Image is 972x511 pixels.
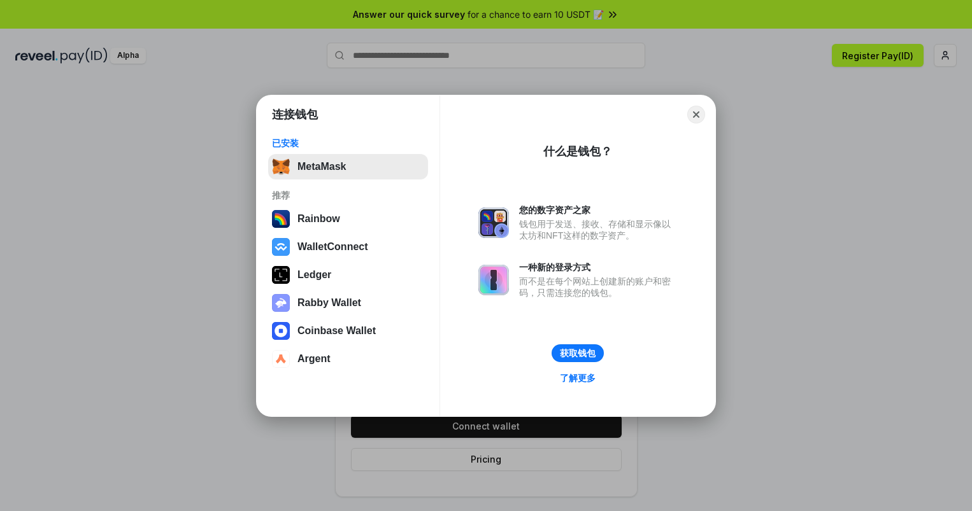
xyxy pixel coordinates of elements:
button: Ledger [268,262,428,288]
img: svg+xml,%3Csvg%20xmlns%3D%22http%3A%2F%2Fwww.w3.org%2F2000%2Fsvg%22%20width%3D%2228%22%20height%3... [272,266,290,284]
div: 钱包用于发送、接收、存储和显示像以太坊和NFT这样的数字资产。 [519,218,677,241]
div: 了解更多 [560,372,596,384]
div: 您的数字资产之家 [519,204,677,216]
div: Coinbase Wallet [297,325,376,337]
button: 获取钱包 [552,344,604,362]
img: svg+xml,%3Csvg%20xmlns%3D%22http%3A%2F%2Fwww.w3.org%2F2000%2Fsvg%22%20fill%3D%22none%22%20viewBox... [478,207,509,238]
img: svg+xml,%3Csvg%20width%3D%2228%22%20height%3D%2228%22%20viewBox%3D%220%200%2028%2028%22%20fill%3D... [272,238,290,256]
button: Rainbow [268,206,428,232]
div: MetaMask [297,161,346,172]
div: WalletConnect [297,241,368,253]
div: Rabby Wallet [297,297,361,309]
div: 一种新的登录方式 [519,262,677,273]
img: svg+xml,%3Csvg%20width%3D%2228%22%20height%3D%2228%22%20viewBox%3D%220%200%2028%2028%22%20fill%3D... [272,350,290,368]
div: Rainbow [297,213,340,225]
button: MetaMask [268,154,428,179]
img: svg+xml,%3Csvg%20width%3D%22120%22%20height%3D%22120%22%20viewBox%3D%220%200%20120%20120%22%20fil... [272,210,290,228]
div: Ledger [297,269,331,281]
img: svg+xml,%3Csvg%20xmlns%3D%22http%3A%2F%2Fwww.w3.org%2F2000%2Fsvg%22%20fill%3D%22none%22%20viewBox... [272,294,290,312]
button: Coinbase Wallet [268,318,428,344]
div: 已安装 [272,137,424,149]
img: svg+xml,%3Csvg%20xmlns%3D%22http%3A%2F%2Fwww.w3.org%2F2000%2Fsvg%22%20fill%3D%22none%22%20viewBox... [478,265,509,295]
button: Rabby Wallet [268,290,428,316]
button: Close [687,106,705,123]
div: 什么是钱包？ [543,144,612,159]
button: WalletConnect [268,234,428,260]
img: svg+xml,%3Csvg%20width%3D%2228%22%20height%3D%2228%22%20viewBox%3D%220%200%2028%2028%22%20fill%3D... [272,322,290,340]
img: svg+xml,%3Csvg%20fill%3D%22none%22%20height%3D%2233%22%20viewBox%3D%220%200%2035%2033%22%20width%... [272,158,290,176]
button: Argent [268,346,428,372]
div: Argent [297,353,331,365]
div: 而不是在每个网站上创建新的账户和密码，只需连接您的钱包。 [519,276,677,298]
div: 获取钱包 [560,347,596,359]
a: 了解更多 [552,370,603,386]
h1: 连接钱包 [272,107,318,122]
div: 推荐 [272,190,424,201]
